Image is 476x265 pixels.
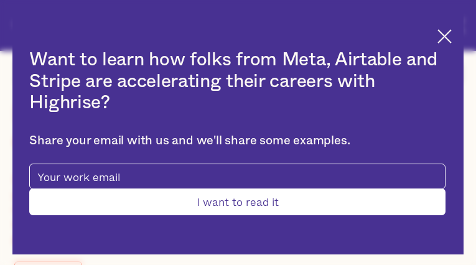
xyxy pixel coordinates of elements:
input: I want to read it [29,188,445,215]
div: Share your email with us and we'll share some examples. [29,134,445,149]
form: pop-up-modal-form [29,164,445,215]
h2: Want to learn how folks from Meta, Airtable and Stripe are accelerating their careers with Highrise? [29,49,445,114]
input: Your work email [29,164,445,189]
img: Cross icon [437,29,452,44]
